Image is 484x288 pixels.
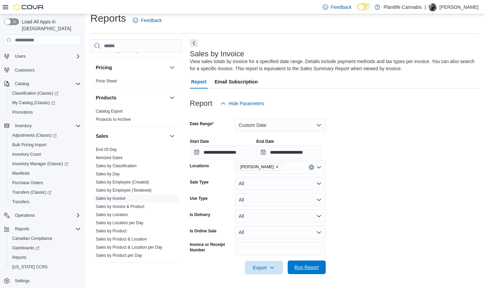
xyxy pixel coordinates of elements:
[14,4,44,11] img: Cova
[96,147,117,152] a: End Of Day
[90,77,182,88] div: Pricing
[190,99,212,108] h3: Report
[12,225,32,233] button: Reports
[96,79,117,83] a: Price Sheet
[19,18,81,32] span: Load All Apps in [GEOGRAPHIC_DATA]
[275,165,279,169] button: Remove Wainwright from selection in this group
[7,140,84,150] button: Bulk Pricing Import
[168,268,176,276] button: Taxes
[96,212,128,217] span: Sales by Location
[96,155,123,160] a: Itemized Sales
[190,146,255,159] input: Press the down key to open a popover containing a calendar.
[1,65,84,75] button: Customers
[256,146,322,159] input: Press the down key to open a popover containing a calendar.
[12,80,81,88] span: Catalog
[96,64,112,71] h3: Pricing
[7,253,84,262] button: Reports
[218,97,267,110] button: Hide Parameters
[12,264,48,270] span: [US_STATE] CCRS
[190,163,209,169] label: Locations
[15,278,30,284] span: Settings
[96,220,143,225] a: Sales by Location per Day
[229,100,264,107] span: Hide Parameters
[12,66,37,74] a: Customers
[7,234,84,243] button: Canadian Compliance
[10,108,36,116] a: Promotions
[10,234,81,243] span: Canadian Compliance
[10,169,32,177] a: Manifests
[1,276,84,286] button: Settings
[96,237,147,242] a: Sales by Product & Location
[425,3,426,11] p: |
[7,188,84,197] a: Transfers (Classic)
[96,172,120,176] a: Sales by Day
[1,121,84,131] button: Inventory
[10,99,81,107] span: My Catalog (Classic)
[12,236,52,241] span: Canadian Compliance
[96,245,162,250] a: Sales by Product & Location per Day
[288,261,326,274] button: Run Report
[12,199,29,205] span: Transfers
[1,79,84,89] button: Catalog
[96,229,127,233] a: Sales by Product
[96,78,117,84] span: Price Sheet
[10,108,81,116] span: Promotions
[190,58,475,72] div: View sales totals by invoice for a specified date range. Details include payment methods and tax ...
[10,89,61,97] a: Classification (Classic)
[7,131,84,140] a: Adjustments (Classic)
[190,50,244,58] h3: Sales by Invoice
[12,277,32,285] a: Settings
[90,146,182,262] div: Sales
[10,244,42,252] a: Dashboards
[235,193,326,207] button: All
[12,211,38,219] button: Operations
[357,3,371,11] input: Dark Mode
[12,91,58,96] span: Classification (Classic)
[190,196,208,201] label: Use Type
[96,179,149,185] span: Sales by Employee (Created)
[429,3,437,11] div: Vanessa Brown
[96,109,123,114] span: Catalog Export
[168,132,176,140] button: Sales
[235,209,326,223] button: All
[316,165,322,170] button: Open list of options
[1,211,84,220] button: Operations
[12,52,28,60] button: Users
[7,178,84,188] button: Purchase Orders
[10,169,81,177] span: Manifests
[237,163,283,171] span: Wainwright
[190,242,232,253] label: Invoice or Receipt Number
[7,243,84,253] a: Dashboards
[440,3,479,11] p: [PERSON_NAME]
[96,204,144,209] span: Sales by Invoice & Product
[12,225,81,233] span: Reports
[10,253,29,262] a: Reports
[10,263,81,271] span: Washington CCRS
[10,89,81,97] span: Classification (Classic)
[96,94,116,101] h3: Products
[10,141,81,149] span: Bulk Pricing Import
[10,160,71,168] a: Inventory Manager (Classic)
[12,100,55,105] span: My Catalog (Classic)
[383,3,422,11] p: Plantlife Cannabis
[190,121,214,127] label: Date Range
[96,133,167,139] button: Sales
[15,68,35,73] span: Customers
[7,197,84,207] button: Transfers
[12,255,26,260] span: Reports
[96,196,125,201] a: Sales by Invoice
[12,171,30,176] span: Manifests
[1,52,84,61] button: Users
[90,107,182,126] div: Products
[12,122,81,130] span: Inventory
[12,245,39,251] span: Dashboards
[320,0,354,14] a: Feedback
[96,117,131,122] span: Products to Archive
[96,253,142,258] span: Sales by Product per Day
